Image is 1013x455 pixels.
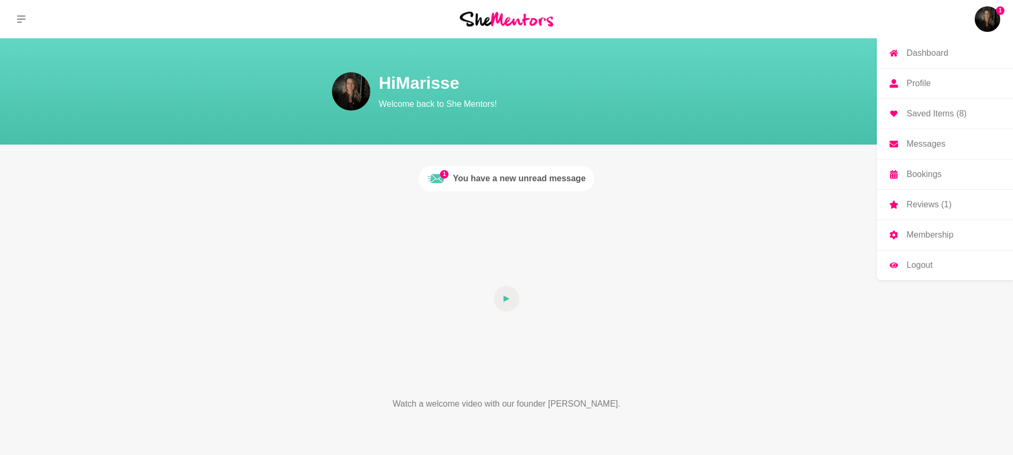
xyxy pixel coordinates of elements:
p: Membership [907,231,953,239]
a: Dashboard [877,38,1013,68]
img: Marisse van den Berg [332,72,370,111]
span: 1 [440,170,449,179]
img: Marisse van den Berg [975,6,1000,32]
p: Reviews (1) [907,200,951,209]
h1: Hi Marisse [379,72,762,94]
img: She Mentors Logo [460,12,553,26]
a: Saved Items (8) [877,99,1013,129]
a: Marisse van den Berg1DashboardProfileSaved Items (8)MessagesBookingsReviews (1)MembershipLogout [975,6,1000,32]
p: Bookings [907,170,942,179]
a: Bookings [877,159,1013,189]
div: You have a new unread message [453,172,586,185]
span: 1 [996,6,1004,15]
a: 1Unread messageYou have a new unread message [419,166,594,191]
p: Dashboard [907,49,948,57]
p: Profile [907,79,931,88]
a: Profile [877,69,1013,98]
p: Logout [907,261,933,269]
a: Reviews (1) [877,190,1013,220]
a: Messages [877,129,1013,159]
p: Saved Items (8) [907,109,967,118]
p: Messages [907,140,945,148]
p: Welcome back to She Mentors! [379,98,762,111]
img: Unread message [427,170,444,187]
p: Watch a welcome video with our founder [PERSON_NAME]. [353,398,660,410]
